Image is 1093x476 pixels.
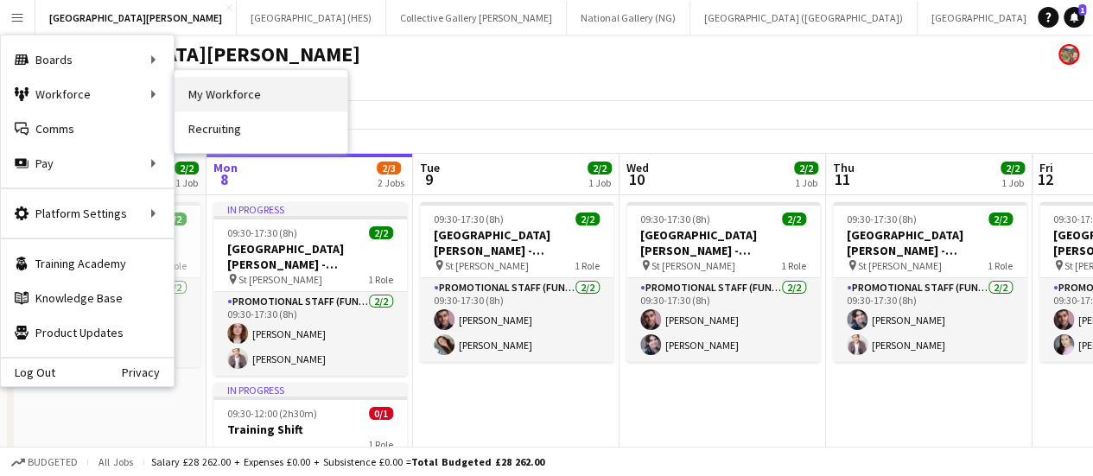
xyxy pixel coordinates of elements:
[175,111,347,146] a: Recruiting
[858,259,942,272] span: St [PERSON_NAME]
[1,77,174,111] div: Workforce
[1,246,174,281] a: Training Academy
[1,315,174,350] a: Product Updates
[237,1,386,35] button: [GEOGRAPHIC_DATA] (HES)
[434,213,504,225] span: 09:30-17:30 (8h)
[626,227,820,258] h3: [GEOGRAPHIC_DATA][PERSON_NAME] - Fundraising
[28,456,78,468] span: Budgeted
[213,292,407,376] app-card-role: Promotional Staff (Fundraiser)2/209:30-17:30 (8h)[PERSON_NAME][PERSON_NAME]
[690,1,918,35] button: [GEOGRAPHIC_DATA] ([GEOGRAPHIC_DATA])
[1001,176,1024,189] div: 1 Job
[369,226,393,239] span: 2/2
[588,176,611,189] div: 1 Job
[411,455,544,468] span: Total Budgeted £28 262.00
[122,365,174,379] a: Privacy
[833,227,1026,258] h3: [GEOGRAPHIC_DATA][PERSON_NAME] - Fundraising
[151,455,544,468] div: Salary £28 262.00 + Expenses £0.00 + Subsistence £0.00 =
[369,407,393,420] span: 0/1
[1037,169,1053,189] span: 12
[420,202,613,362] app-job-card: 09:30-17:30 (8h)2/2[GEOGRAPHIC_DATA][PERSON_NAME] - Fundraising St [PERSON_NAME]1 RolePromotional...
[213,202,407,376] app-job-card: In progress09:30-17:30 (8h)2/2[GEOGRAPHIC_DATA][PERSON_NAME] - Fundraising St [PERSON_NAME]1 Role...
[213,241,407,272] h3: [GEOGRAPHIC_DATA][PERSON_NAME] - Fundraising
[368,273,393,286] span: 1 Role
[833,160,855,175] span: Thu
[794,162,818,175] span: 2/2
[213,422,407,437] h3: Training Shift
[575,259,600,272] span: 1 Role
[175,176,198,189] div: 1 Job
[1,42,174,77] div: Boards
[420,278,613,362] app-card-role: Promotional Staff (Fundraiser)2/209:30-17:30 (8h)[PERSON_NAME][PERSON_NAME]
[782,213,806,225] span: 2/2
[830,169,855,189] span: 11
[1064,7,1084,28] a: 1
[35,1,237,35] button: [GEOGRAPHIC_DATA][PERSON_NAME]
[833,278,1026,362] app-card-role: Promotional Staff (Fundraiser)2/209:30-17:30 (8h)[PERSON_NAME][PERSON_NAME]
[368,438,393,451] span: 1 Role
[175,162,199,175] span: 2/2
[213,383,407,397] div: In progress
[211,169,238,189] span: 8
[417,169,440,189] span: 9
[1,146,174,181] div: Pay
[386,1,567,35] button: Collective Gallery [PERSON_NAME]
[575,213,600,225] span: 2/2
[1078,4,1086,16] span: 1
[1,281,174,315] a: Knowledge Base
[1039,160,1053,175] span: Fri
[213,202,407,216] div: In progress
[213,160,238,175] span: Mon
[626,160,649,175] span: Wed
[988,213,1013,225] span: 2/2
[833,202,1026,362] app-job-card: 09:30-17:30 (8h)2/2[GEOGRAPHIC_DATA][PERSON_NAME] - Fundraising St [PERSON_NAME]1 RolePromotional...
[795,176,817,189] div: 1 Job
[95,455,137,468] span: All jobs
[588,162,612,175] span: 2/2
[626,202,820,362] app-job-card: 09:30-17:30 (8h)2/2[GEOGRAPHIC_DATA][PERSON_NAME] - Fundraising St [PERSON_NAME]1 RolePromotional...
[626,278,820,362] app-card-role: Promotional Staff (Fundraiser)2/209:30-17:30 (8h)[PERSON_NAME][PERSON_NAME]
[918,1,1041,35] button: [GEOGRAPHIC_DATA]
[14,41,360,67] h1: [GEOGRAPHIC_DATA][PERSON_NAME]
[1,365,55,379] a: Log Out
[9,453,80,472] button: Budgeted
[378,176,404,189] div: 2 Jobs
[1,111,174,146] a: Comms
[847,213,917,225] span: 09:30-17:30 (8h)
[988,259,1013,272] span: 1 Role
[175,77,347,111] a: My Workforce
[377,162,401,175] span: 2/3
[651,259,735,272] span: St [PERSON_NAME]
[227,407,317,420] span: 09:30-12:00 (2h30m)
[238,273,322,286] span: St [PERSON_NAME]
[1,196,174,231] div: Platform Settings
[1058,44,1079,65] app-user-avatar: Alyce Paton
[1001,162,1025,175] span: 2/2
[227,226,297,239] span: 09:30-17:30 (8h)
[640,213,710,225] span: 09:30-17:30 (8h)
[420,227,613,258] h3: [GEOGRAPHIC_DATA][PERSON_NAME] - Fundraising
[420,160,440,175] span: Tue
[445,259,529,272] span: St [PERSON_NAME]
[567,1,690,35] button: National Gallery (NG)
[624,169,649,189] span: 10
[781,259,806,272] span: 1 Role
